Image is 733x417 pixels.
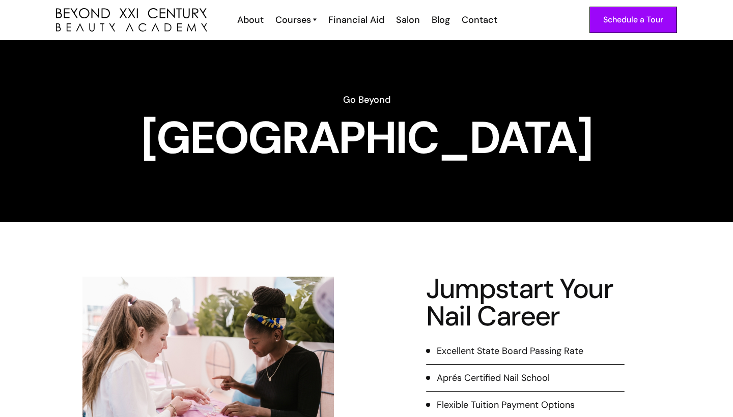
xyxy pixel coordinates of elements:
img: beyond 21st century beauty academy logo [56,8,207,32]
h2: Jumpstart Your Nail Career [426,275,625,330]
a: Contact [455,13,502,26]
a: Courses [275,13,317,26]
div: Courses [275,13,311,26]
strong: [GEOGRAPHIC_DATA] [141,109,592,167]
div: Financial Aid [328,13,384,26]
div: Aprés Certified Nail School [437,371,550,384]
div: About [237,13,264,26]
a: home [56,8,207,32]
a: About [231,13,269,26]
div: Blog [432,13,450,26]
a: Salon [389,13,425,26]
div: Flexible Tuition Payment Options [437,398,575,411]
a: Financial Aid [322,13,389,26]
a: Blog [425,13,455,26]
div: Salon [396,13,420,26]
h6: Go Beyond [56,93,677,106]
a: Schedule a Tour [589,7,677,33]
div: Contact [462,13,497,26]
div: Excellent State Board Passing Rate [437,344,583,358]
div: Schedule a Tour [603,13,663,26]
